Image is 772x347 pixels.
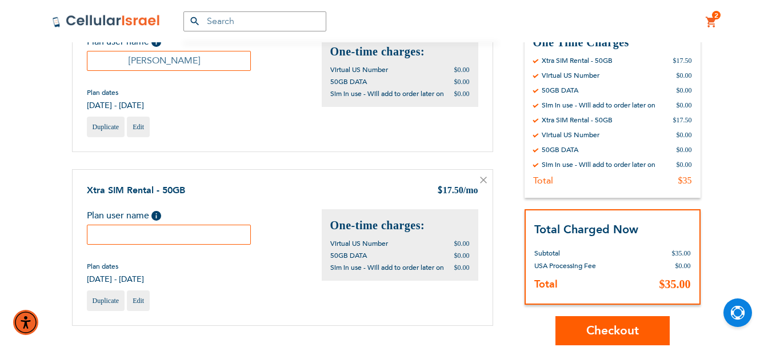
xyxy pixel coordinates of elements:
div: 50GB DATA [542,145,578,154]
input: Search [183,11,326,31]
span: $0.00 [454,66,470,74]
div: Sim in use - Will add to order later on [542,101,655,110]
a: Edit [127,117,150,137]
h3: One Time Charges [533,35,692,50]
span: [DATE] - [DATE] [87,274,144,285]
div: Accessibility Menu [13,310,38,335]
strong: Total Charged Now [534,222,638,237]
div: $0.00 [677,101,692,110]
span: $0.00 [454,90,470,98]
div: $0.00 [677,145,692,154]
span: USA Processing Fee [534,261,596,270]
span: Checkout [586,322,639,339]
div: $0.00 [677,86,692,95]
a: 2 [705,15,718,29]
span: $0.00 [675,262,691,270]
div: $17.50 [673,56,692,65]
span: /mo [463,185,478,195]
div: 17.50 [437,184,478,198]
th: Subtotal [534,238,638,260]
img: Cellular Israel Logo [52,14,161,28]
button: Checkout [555,316,670,345]
span: Duplicate [93,297,119,305]
div: 50GB DATA [542,86,578,95]
span: Plan dates [87,88,144,97]
a: Duplicate [87,290,125,311]
span: Virtual US Number [330,239,388,248]
span: $0.00 [454,78,470,86]
a: Duplicate [87,117,125,137]
span: [DATE] - [DATE] [87,100,144,111]
span: Plan user name [87,209,149,222]
span: $35.00 [672,249,691,257]
span: $0.00 [454,264,470,272]
div: Total [533,175,553,186]
h2: One-time charges: [330,218,470,233]
span: $0.00 [454,252,470,260]
a: Edit [127,290,150,311]
span: 2 [714,11,718,20]
div: $0.00 [677,130,692,139]
div: $35 [678,175,692,186]
span: 50GB DATA [330,77,367,86]
span: Edit [133,123,144,131]
div: Virtual US Number [542,130,599,139]
div: $17.50 [673,115,692,125]
span: $0.00 [454,240,470,248]
div: Virtual US Number [542,71,599,80]
div: $0.00 [677,160,692,169]
span: $35.00 [659,278,691,290]
h2: One-time charges: [330,44,470,59]
span: Plan dates [87,262,144,271]
strong: Total [534,277,558,292]
span: Edit [133,297,144,305]
span: $ [437,185,443,198]
div: Sim in use - Will add to order later on [542,160,655,169]
div: Xtra SIM Rental - 50GB [542,115,613,125]
span: Help [151,211,161,221]
span: Duplicate [93,123,119,131]
div: $0.00 [677,71,692,80]
a: Xtra SIM Rental - 50GB [87,184,185,197]
span: 50GB DATA [330,251,367,260]
span: Sim in use - Will add to order later on [330,89,444,98]
span: Sim in use - Will add to order later on [330,263,444,272]
div: Xtra SIM Rental - 50GB [542,56,613,65]
span: Virtual US Number [330,65,388,74]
